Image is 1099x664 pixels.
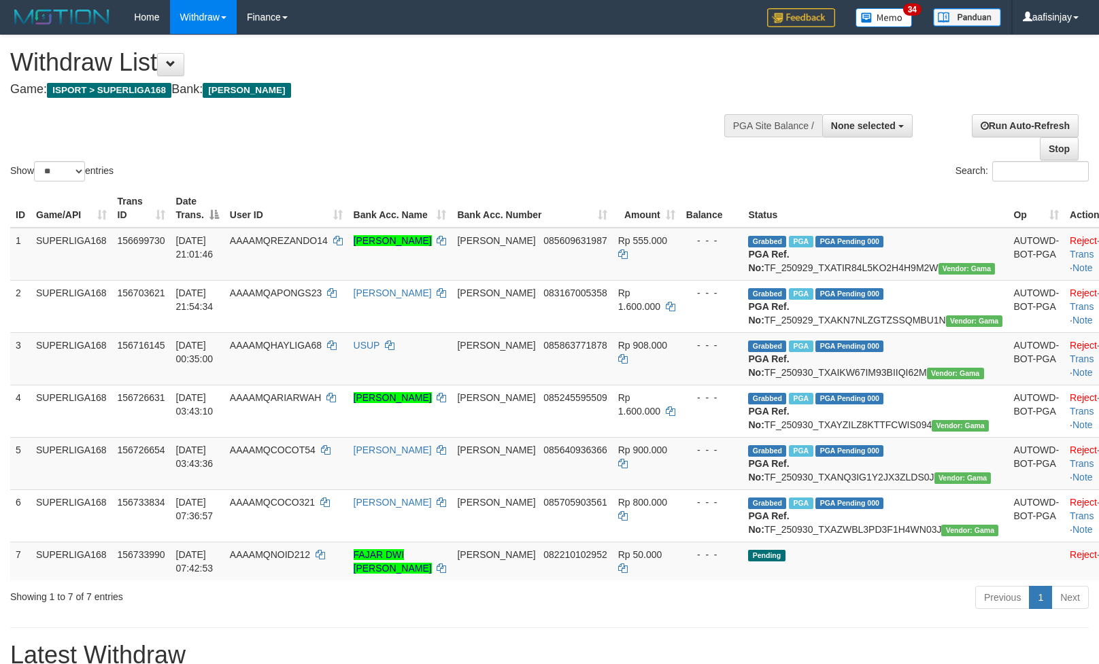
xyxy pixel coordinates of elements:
[789,393,813,404] span: Marked by aafchhiseyha
[230,392,322,403] span: AAAAMQARIARWAH
[681,189,743,228] th: Balance
[618,392,660,417] span: Rp 1.600.000
[457,444,535,455] span: [PERSON_NAME]
[10,280,31,332] td: 2
[789,340,813,352] span: Marked by aafchhiseyha
[118,549,165,560] span: 156733990
[31,332,112,385] td: SUPERLIGA168
[31,228,112,281] td: SUPERLIGA168
[831,120,896,131] span: None selected
[543,340,607,351] span: Copy 085863771878 to clipboard
[543,444,607,455] span: Copy 085640936366 to clipboard
[31,437,112,489] td: SUPERLIGA168
[203,83,290,98] span: [PERSON_NAME]
[856,8,913,27] img: Button%20Memo.svg
[31,542,112,580] td: SUPERLIGA168
[1070,287,1097,298] a: Reject
[354,235,432,246] a: [PERSON_NAME]
[686,548,738,561] div: - - -
[686,443,738,457] div: - - -
[354,340,380,351] a: USUP
[932,420,989,432] span: Vendor URL: https://trx31.1velocity.biz
[457,340,535,351] span: [PERSON_NAME]
[171,189,224,228] th: Date Trans.: activate to sort column descending
[822,114,913,137] button: None selected
[10,332,31,385] td: 3
[10,83,719,97] h4: Game: Bank:
[1070,549,1097,560] a: Reject
[230,287,322,298] span: AAAAMQAPONGS23
[354,392,432,403] a: [PERSON_NAME]
[767,8,835,27] img: Feedback.jpg
[748,458,789,483] b: PGA Ref. No:
[748,249,789,273] b: PGA Ref. No:
[1008,489,1064,542] td: AUTOWD-BOT-PGA
[31,385,112,437] td: SUPERLIGA168
[10,489,31,542] td: 6
[31,280,112,332] td: SUPERLIGA168
[112,189,171,228] th: Trans ID: activate to sort column ascending
[10,584,447,604] div: Showing 1 to 7 of 7 entries
[34,161,85,181] select: Showentries
[686,391,738,404] div: - - -
[230,444,316,455] span: AAAAMQCOCOT54
[543,235,607,246] span: Copy 085609631987 to clipboard
[992,161,1089,181] input: Search:
[118,444,165,455] span: 156726654
[10,542,31,580] td: 7
[47,83,171,98] span: ISPORT > SUPERLIGA168
[1051,586,1089,609] a: Next
[946,315,1003,327] span: Vendor URL: https://trx31.1velocity.biz
[118,392,165,403] span: 156726631
[10,385,31,437] td: 4
[1008,280,1064,332] td: AUTOWD-BOT-PGA
[815,340,883,352] span: PGA Pending
[815,497,883,509] span: PGA Pending
[903,3,922,16] span: 34
[743,489,1008,542] td: TF_250930_TXAZWBL3PD3F1H4WN03J
[724,114,822,137] div: PGA Site Balance /
[748,406,789,430] b: PGA Ref. No:
[975,586,1030,609] a: Previous
[815,236,883,247] span: PGA Pending
[618,497,667,508] span: Rp 800.000
[743,228,1008,281] td: TF_250929_TXATIR84L5KO2H4H9M2W
[939,263,996,275] span: Vendor URL: https://trx31.1velocity.biz
[789,236,813,247] span: Marked by aafchhiseyha
[224,189,348,228] th: User ID: activate to sort column ascending
[176,392,214,417] span: [DATE] 03:43:10
[972,114,1079,137] a: Run Auto-Refresh
[1008,332,1064,385] td: AUTOWD-BOT-PGA
[748,353,789,378] b: PGA Ref. No:
[618,549,662,560] span: Rp 50.000
[934,472,992,484] span: Vendor URL: https://trx31.1velocity.biz
[618,287,660,312] span: Rp 1.600.000
[748,340,786,352] span: Grabbed
[176,444,214,469] span: [DATE] 03:43:36
[230,340,322,351] span: AAAAMQHAYLIGA68
[10,437,31,489] td: 5
[613,189,681,228] th: Amount: activate to sort column ascending
[743,437,1008,489] td: TF_250930_TXANQ3IG1Y2JX3ZLDS0J
[618,340,667,351] span: Rp 908.000
[1072,262,1093,273] a: Note
[118,235,165,246] span: 156699730
[452,189,612,228] th: Bank Acc. Number: activate to sort column ascending
[176,549,214,574] span: [DATE] 07:42:53
[1008,189,1064,228] th: Op: activate to sort column ascending
[743,385,1008,437] td: TF_250930_TXAYZILZ8KTTFCWIS094
[618,444,667,455] span: Rp 900.000
[815,288,883,300] span: PGA Pending
[1008,437,1064,489] td: AUTOWD-BOT-PGA
[118,497,165,508] span: 156733834
[789,288,813,300] span: Marked by aafchhiseyha
[1072,419,1093,430] a: Note
[176,497,214,521] span: [DATE] 07:36:57
[748,301,789,326] b: PGA Ref. No:
[941,525,998,536] span: Vendor URL: https://trx31.1velocity.biz
[1072,472,1093,483] a: Note
[1072,367,1093,378] a: Note
[748,236,786,247] span: Grabbed
[686,338,738,352] div: - - -
[10,161,114,181] label: Show entries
